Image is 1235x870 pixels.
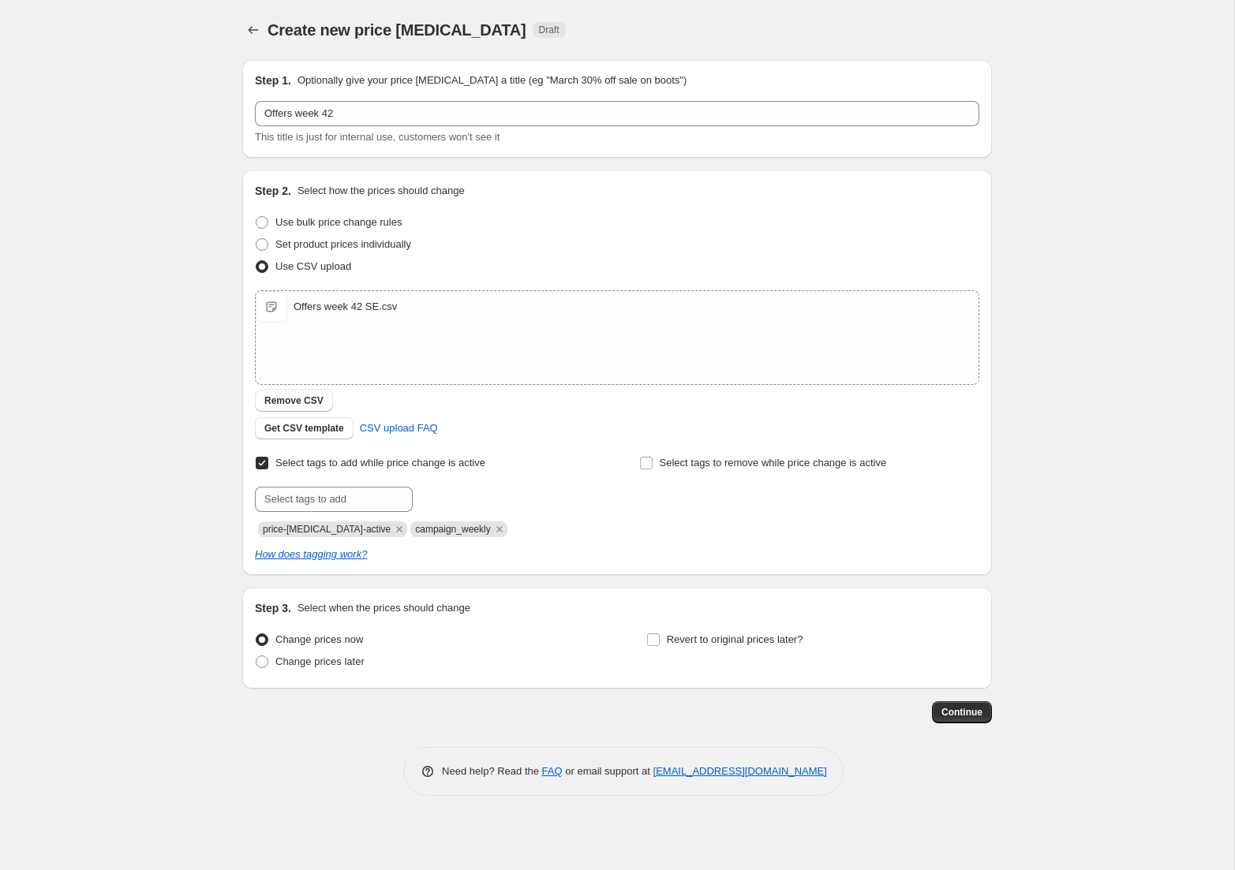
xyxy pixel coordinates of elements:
[255,487,413,512] input: Select tags to add
[255,183,291,199] h2: Step 2.
[242,19,264,41] button: Price change jobs
[275,633,363,645] span: Change prices now
[255,548,367,560] a: How does tagging work?
[264,422,344,435] span: Get CSV template
[563,765,653,777] span: or email support at
[264,394,324,407] span: Remove CSV
[255,600,291,616] h2: Step 3.
[255,101,979,126] input: 30% off holiday sale
[263,524,391,535] span: price-change-job-active
[941,706,982,719] span: Continue
[298,183,465,199] p: Select how the prices should change
[350,416,447,441] a: CSV upload FAQ
[932,701,992,723] button: Continue
[255,390,333,412] button: Remove CSV
[360,420,438,436] span: CSV upload FAQ
[539,24,559,36] span: Draft
[275,457,485,469] span: Select tags to add while price change is active
[667,633,803,645] span: Revert to original prices later?
[275,238,411,250] span: Set product prices individually
[268,21,526,39] span: Create new price [MEDICAL_DATA]
[392,522,406,536] button: Remove price-change-job-active
[542,765,563,777] a: FAQ
[275,260,351,272] span: Use CSV upload
[298,600,470,616] p: Select when the prices should change
[255,417,354,439] button: Get CSV template
[294,299,397,315] div: Offers week 42 SE.csv
[415,524,490,535] span: campaign_weekly
[298,73,687,88] p: Optionally give your price [MEDICAL_DATA] a title (eg "March 30% off sale on boots")
[275,216,402,228] span: Use bulk price change rules
[660,457,887,469] span: Select tags to remove while price change is active
[255,131,500,143] span: This title is just for internal use, customers won't see it
[653,765,827,777] a: [EMAIL_ADDRESS][DOMAIN_NAME]
[255,73,291,88] h2: Step 1.
[275,655,365,667] span: Change prices later
[442,765,542,777] span: Need help? Read the
[492,522,507,536] button: Remove campaign_weekly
